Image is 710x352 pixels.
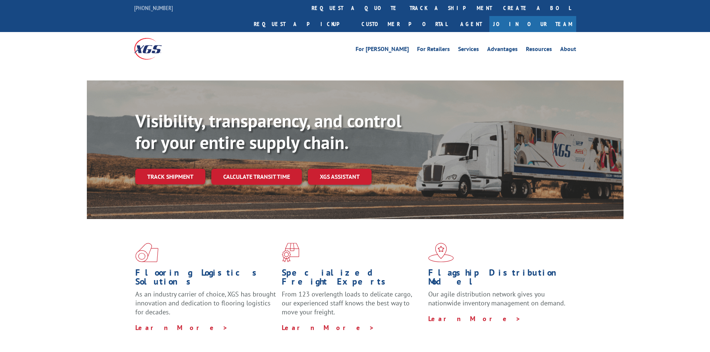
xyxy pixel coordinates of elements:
a: Resources [526,46,552,54]
h1: Flagship Distribution Model [428,268,569,290]
img: xgs-icon-focused-on-flooring-red [282,243,299,262]
a: Learn More > [428,314,521,323]
span: Our agile distribution network gives you nationwide inventory management on demand. [428,290,565,307]
img: xgs-icon-flagship-distribution-model-red [428,243,454,262]
h1: Flooring Logistics Solutions [135,268,276,290]
a: Join Our Team [489,16,576,32]
span: As an industry carrier of choice, XGS has brought innovation and dedication to flooring logistics... [135,290,276,316]
b: Visibility, transparency, and control for your entire supply chain. [135,109,401,154]
a: Request a pickup [248,16,356,32]
a: Calculate transit time [211,169,302,185]
p: From 123 overlength loads to delicate cargo, our experienced staff knows the best way to move you... [282,290,423,323]
a: For [PERSON_NAME] [356,46,409,54]
a: Learn More > [135,323,228,332]
a: About [560,46,576,54]
a: Advantages [487,46,518,54]
a: Track shipment [135,169,205,184]
a: Customer Portal [356,16,453,32]
a: For Retailers [417,46,450,54]
a: [PHONE_NUMBER] [134,4,173,12]
img: xgs-icon-total-supply-chain-intelligence-red [135,243,158,262]
h1: Specialized Freight Experts [282,268,423,290]
a: Learn More > [282,323,375,332]
a: Services [458,46,479,54]
a: XGS ASSISTANT [308,169,372,185]
a: Agent [453,16,489,32]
